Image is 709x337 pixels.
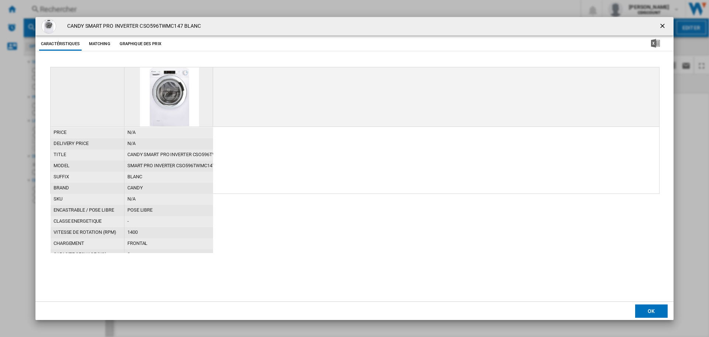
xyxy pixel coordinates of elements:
[51,216,124,227] div: CLASSE ENERGETIQUE
[64,23,201,30] h4: CANDY SMART PRO INVERTER CSO596TWMC147 BLANC
[124,183,213,194] div: CANDY
[639,37,672,51] button: Télécharger au format Excel
[51,138,124,149] div: delivery price
[35,17,674,320] md-dialog: Product popup
[124,149,213,161] div: CANDY SMART PRO INVERTER CSO596TWMC147 BLANC
[656,19,671,34] button: getI18NText('BUTTONS.CLOSE_DIALOG')
[124,194,213,205] div: N/A
[124,238,213,249] div: FRONTAL
[51,172,124,183] div: suffix
[83,37,116,51] button: Matching
[124,138,213,149] div: N/A
[39,37,82,51] button: Caractéristiques
[118,37,163,51] button: Graphique des prix
[51,238,124,249] div: CHARGEMENT
[51,249,124,260] div: CAPACITE SECHAGE (KG)
[124,205,213,216] div: POSE LIBRE
[41,19,56,34] img: 139710955_1.jpg
[51,227,124,238] div: VITESSE DE ROTATION (RPM)
[124,216,213,227] div: -
[635,304,668,318] button: OK
[51,205,124,216] div: ENCASTRABLE / POSE LIBRE
[124,172,213,183] div: BLANC
[124,127,213,138] div: N/A
[659,22,668,31] ng-md-icon: getI18NText('BUTTONS.CLOSE_DIALOG')
[51,149,124,161] div: title
[51,183,124,194] div: brand
[140,67,199,127] img: 139710955_1.jpg
[51,127,124,138] div: price
[124,227,213,238] div: 1400
[124,161,213,172] div: SMART PRO INVERTER CSO596TWMC147
[651,39,660,48] img: excel-24x24.png
[51,161,124,172] div: model
[51,194,124,205] div: sku
[124,249,213,260] div: 8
